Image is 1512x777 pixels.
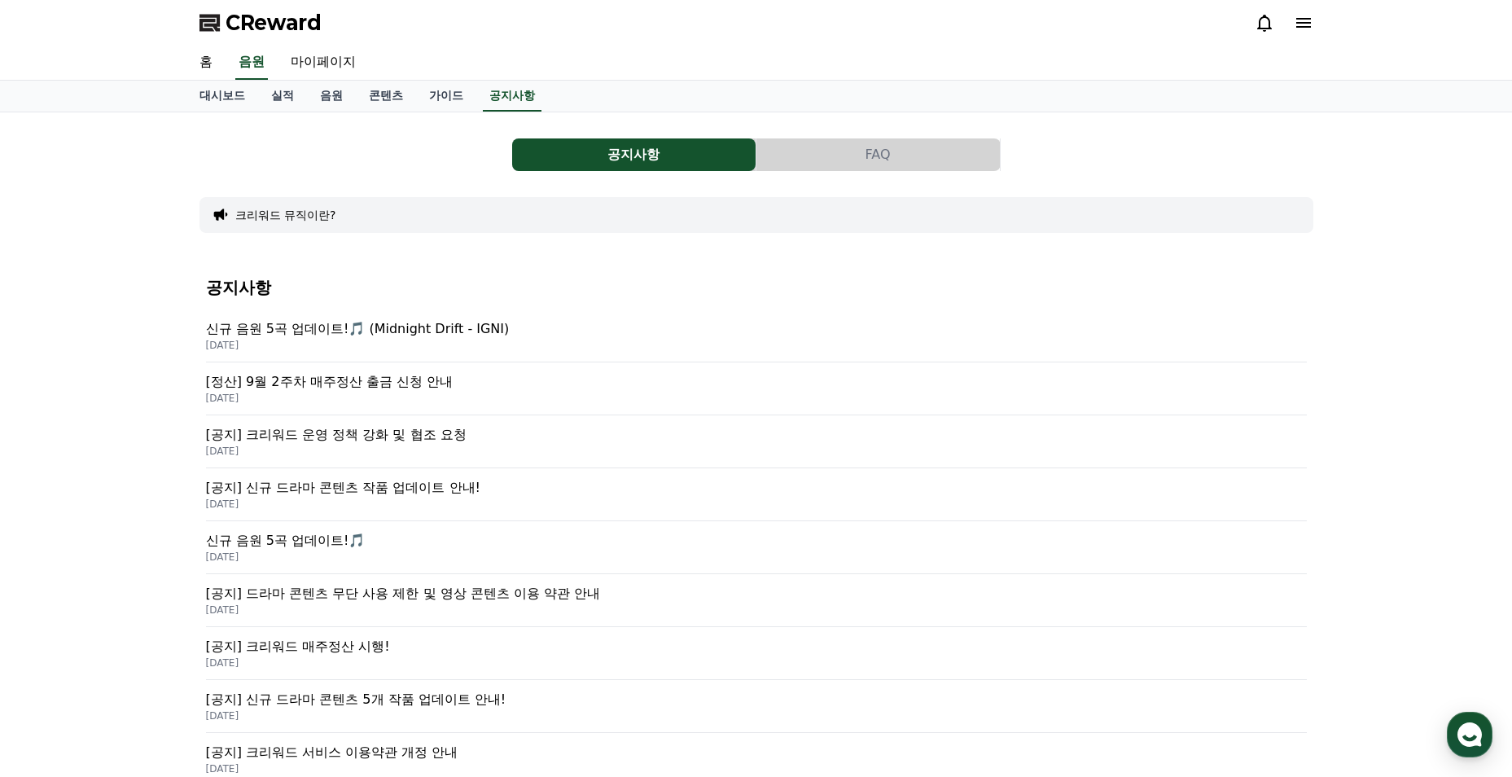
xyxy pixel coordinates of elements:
[512,138,756,171] button: 공지사항
[206,362,1307,415] a: [정산] 9월 2주차 매주정산 출금 신청 안내 [DATE]
[206,743,1307,762] p: [공지] 크리워드 서비스 이용약관 개정 안내
[483,81,541,112] a: 공지사항
[756,138,1001,171] a: FAQ
[206,762,1307,775] p: [DATE]
[149,542,169,555] span: 대화
[210,516,313,557] a: 설정
[206,627,1307,680] a: [공지] 크리워드 매주정산 시행! [DATE]
[206,392,1307,405] p: [DATE]
[186,46,226,80] a: 홈
[206,478,1307,498] p: [공지] 신규 드라마 콘텐츠 작품 업데이트 안내!
[206,604,1307,617] p: [DATE]
[252,541,271,554] span: 설정
[226,10,322,36] span: CReward
[206,309,1307,362] a: 신규 음원 5곡 업데이트!🎵 (Midnight Drift - IGNI) [DATE]
[235,46,268,80] a: 음원
[356,81,416,112] a: 콘텐츠
[206,690,1307,709] p: [공지] 신규 드라마 콘텐츠 5개 작품 업데이트 안내!
[206,680,1307,733] a: [공지] 신규 드라마 콘텐츠 5개 작품 업데이트 안내! [DATE]
[278,46,369,80] a: 마이페이지
[206,551,1307,564] p: [DATE]
[206,709,1307,722] p: [DATE]
[235,207,336,223] button: 크리워드 뮤직이란?
[206,574,1307,627] a: [공지] 드라마 콘텐츠 무단 사용 제한 및 영상 콘텐츠 이용 약관 안내 [DATE]
[206,531,1307,551] p: 신규 음원 5곡 업데이트!🎵
[206,339,1307,352] p: [DATE]
[186,81,258,112] a: 대시보드
[206,415,1307,468] a: [공지] 크리워드 운영 정책 강화 및 협조 요청 [DATE]
[51,541,61,554] span: 홈
[206,372,1307,392] p: [정산] 9월 2주차 매주정산 출금 신청 안내
[206,637,1307,656] p: [공지] 크리워드 매주정산 시행!
[206,468,1307,521] a: [공지] 신규 드라마 콘텐츠 작품 업데이트 안내! [DATE]
[206,279,1307,296] h4: 공지사항
[258,81,307,112] a: 실적
[756,138,1000,171] button: FAQ
[206,656,1307,669] p: [DATE]
[206,445,1307,458] p: [DATE]
[107,516,210,557] a: 대화
[5,516,107,557] a: 홈
[206,584,1307,604] p: [공지] 드라마 콘텐츠 무단 사용 제한 및 영상 콘텐츠 이용 약관 안내
[416,81,476,112] a: 가이드
[206,425,1307,445] p: [공지] 크리워드 운영 정책 강화 및 협조 요청
[206,521,1307,574] a: 신규 음원 5곡 업데이트!🎵 [DATE]
[206,319,1307,339] p: 신규 음원 5곡 업데이트!🎵 (Midnight Drift - IGNI)
[206,498,1307,511] p: [DATE]
[307,81,356,112] a: 음원
[199,10,322,36] a: CReward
